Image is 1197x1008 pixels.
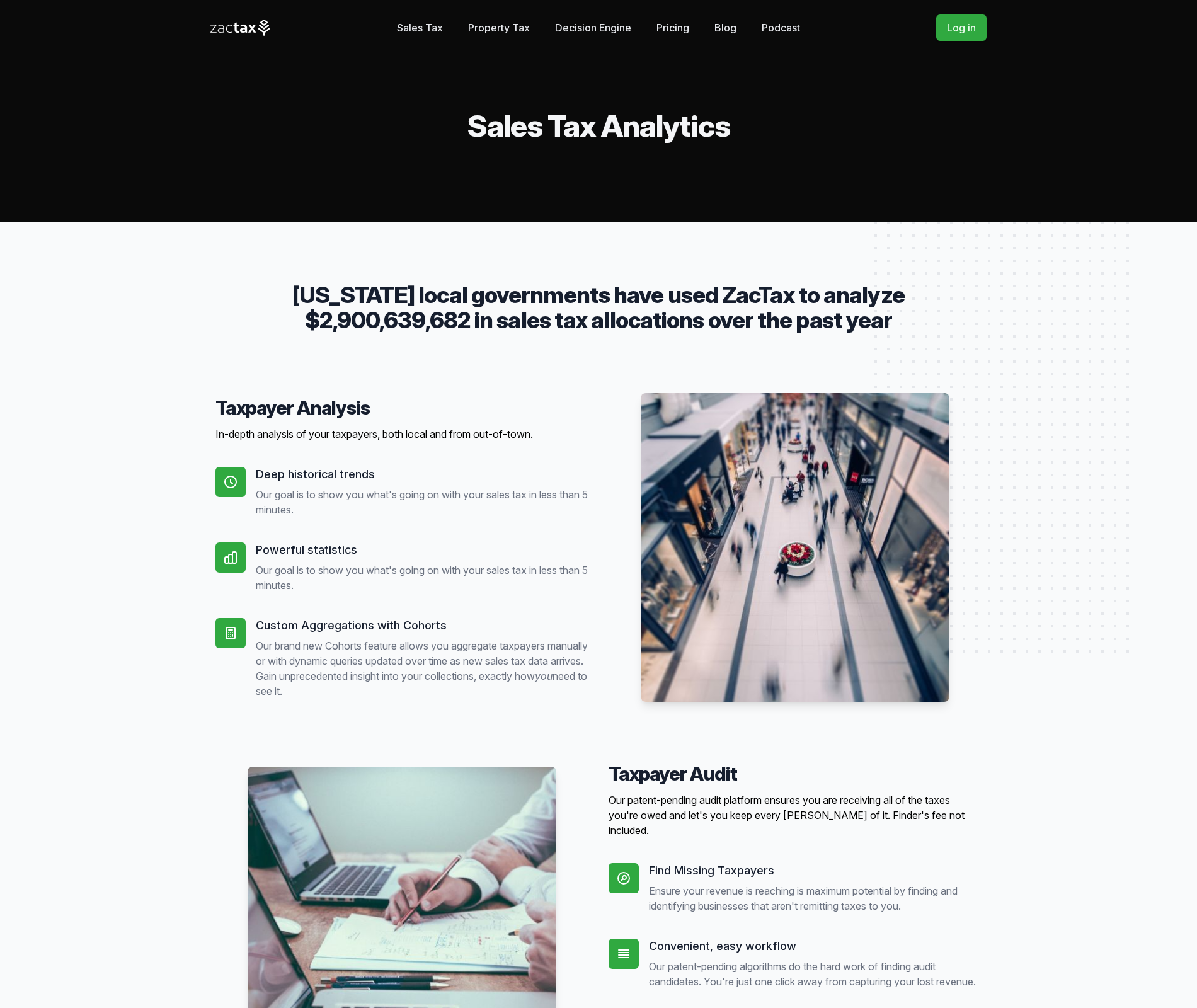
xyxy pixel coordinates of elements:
[535,670,553,682] em: you
[256,542,588,558] h5: Powerful statistics
[256,563,588,593] p: Our goal is to show you what's going on with your sales tax in less than 5 minutes.
[256,638,588,699] p: Our brand new Cohorts feature allows you aggregate taxpayers manually or with dynamic queries upd...
[397,15,443,40] a: Sales Tax
[762,15,800,40] a: Podcast
[936,14,987,41] a: Log in
[555,15,631,40] a: Decision Engine
[649,959,982,989] p: Our patent-pending algorithms do the hard work of finding audit candidates. You're just one click...
[649,939,982,954] h5: Convenient, easy workflow
[649,863,982,878] h5: Find Missing Taxpayers
[215,427,588,442] p: In-depth analysis of your taxpayers, both local and from out-of-town.
[256,282,941,333] p: [US_STATE] local governments have used ZacTax to analyze $2,900,639,682 in sales tax allocations ...
[656,15,689,40] a: Pricing
[256,467,588,482] h5: Deep historical trends
[210,111,987,141] h2: Sales Tax Analytics
[468,15,530,40] a: Property Tax
[215,396,588,419] h4: Taxpayer Analysis
[609,762,982,785] h4: Taxpayer Audit
[609,793,982,838] p: Our patent-pending audit platform ensures you are receiving all of the taxes you're owed and let'...
[256,487,588,517] p: Our goal is to show you what's going on with your sales tax in less than 5 minutes.
[649,883,982,913] p: Ensure your revenue is reaching is maximum potential by finding and identifying businesses that a...
[256,618,588,633] h5: Custom Aggregations with Cohorts
[714,15,736,40] a: Blog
